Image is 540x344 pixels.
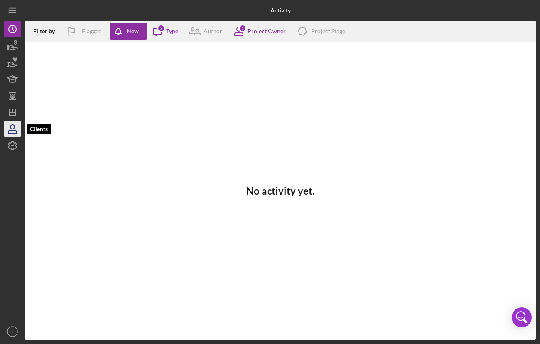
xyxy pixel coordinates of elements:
text: CH [10,329,15,334]
h3: No activity yet. [246,185,314,197]
b: Activity [270,7,291,14]
div: Open Intercom Messenger [512,307,532,327]
div: Project Owner [248,28,286,35]
div: 1 [239,25,246,32]
div: Project Stage [311,28,345,35]
button: CH [4,323,21,340]
div: Author [204,28,222,35]
div: Type [166,28,178,35]
div: New [127,23,139,40]
div: Flagged [82,23,102,40]
div: 3 [157,25,165,32]
button: Flagged [61,23,110,40]
div: Filter by [33,28,61,35]
button: New [110,23,147,40]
